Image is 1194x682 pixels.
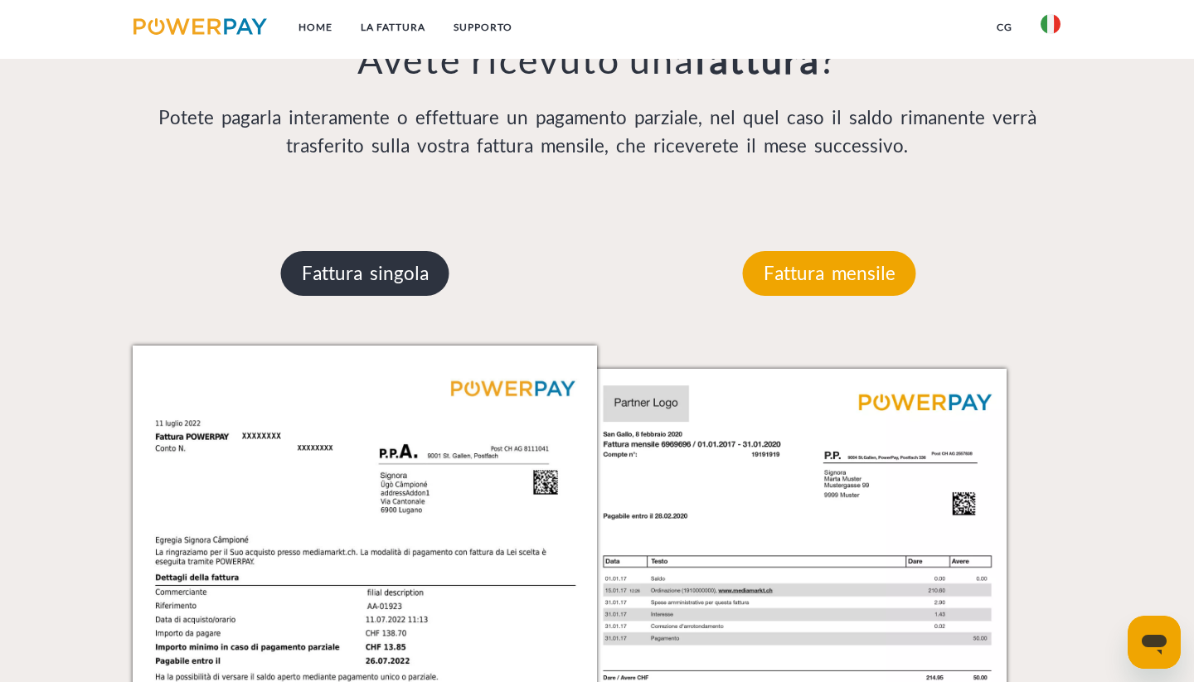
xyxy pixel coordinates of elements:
[983,12,1027,42] a: CG
[133,18,267,35] img: logo-powerpay.svg
[133,104,1061,160] p: Potete pagarla interamente o effettuare un pagamento parziale, nel quel caso il saldo rimanente v...
[695,37,820,82] b: fattura
[347,12,439,42] a: LA FATTURA
[1041,14,1061,34] img: it
[133,36,1061,83] h3: Avete ricevuto una ?
[743,251,916,296] p: Fattura mensile
[284,12,347,42] a: Home
[281,251,449,296] p: Fattura singola
[1128,616,1181,669] iframe: Pulsante per aprire la finestra di messaggistica
[439,12,527,42] a: Supporto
